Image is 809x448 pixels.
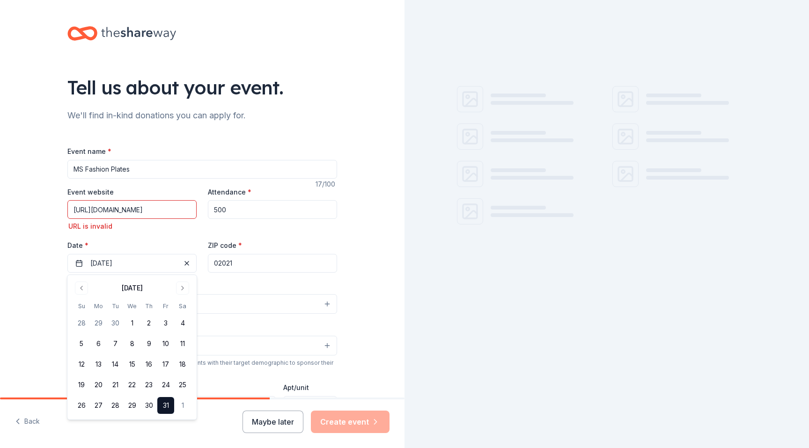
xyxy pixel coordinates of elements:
[67,147,111,156] label: Event name
[73,356,90,373] button: 12
[107,397,124,414] button: 28
[107,315,124,332] button: 30
[208,254,337,273] input: 12345 (U.S. only)
[140,301,157,311] th: Thursday
[283,396,337,415] input: #
[67,200,197,219] input: https://www...
[67,188,114,197] label: Event website
[140,335,157,352] button: 9
[124,315,140,332] button: 1
[174,397,191,414] button: 1
[157,376,174,393] button: 24
[90,301,107,311] th: Monday
[107,301,124,311] th: Tuesday
[140,356,157,373] button: 16
[67,359,337,374] div: We use this information to help brands find events with their target demographic to sponsor their...
[73,315,90,332] button: 28
[107,335,124,352] button: 7
[73,397,90,414] button: 26
[67,336,337,355] button: Select
[157,315,174,332] button: 3
[15,412,40,432] button: Back
[90,397,107,414] button: 27
[140,315,157,332] button: 2
[174,356,191,373] button: 18
[67,74,337,101] div: Tell us about your event.
[73,376,90,393] button: 19
[208,188,251,197] label: Attendance
[67,294,337,314] button: Select
[67,160,337,179] input: Spring Fundraiser
[316,179,337,190] div: 17 /100
[157,397,174,414] button: 31
[90,376,107,393] button: 20
[157,301,174,311] th: Friday
[73,335,90,352] button: 5
[243,411,303,433] button: Maybe later
[122,282,143,294] div: [DATE]
[140,376,157,393] button: 23
[124,301,140,311] th: Wednesday
[283,383,309,392] label: Apt/unit
[67,221,197,232] div: URL is invalid
[157,356,174,373] button: 17
[124,335,140,352] button: 8
[176,282,189,295] button: Go to next month
[140,397,157,414] button: 30
[107,356,124,373] button: 14
[67,254,197,273] button: [DATE]
[67,241,197,250] label: Date
[90,315,107,332] button: 29
[90,335,107,352] button: 6
[174,315,191,332] button: 4
[174,335,191,352] button: 11
[157,335,174,352] button: 10
[90,356,107,373] button: 13
[124,397,140,414] button: 29
[124,356,140,373] button: 15
[208,241,242,250] label: ZIP code
[75,282,88,295] button: Go to previous month
[67,108,337,123] div: We'll find in-kind donations you can apply for.
[174,301,191,311] th: Saturday
[107,376,124,393] button: 21
[124,376,140,393] button: 22
[73,301,90,311] th: Sunday
[208,200,337,219] input: 20
[174,376,191,393] button: 25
